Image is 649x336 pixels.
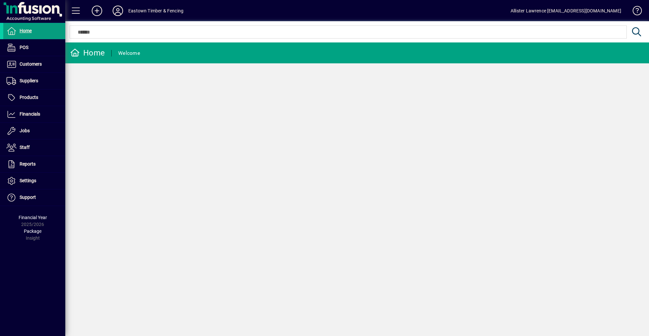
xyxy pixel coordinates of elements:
[3,106,65,122] a: Financials
[20,95,38,100] span: Products
[20,28,32,33] span: Home
[20,128,30,133] span: Jobs
[20,61,42,67] span: Customers
[107,5,128,17] button: Profile
[3,40,65,56] a: POS
[118,48,140,58] div: Welcome
[20,195,36,200] span: Support
[3,139,65,156] a: Staff
[3,173,65,189] a: Settings
[3,56,65,72] a: Customers
[128,6,183,16] div: Eastown Timber & Fencing
[3,156,65,172] a: Reports
[511,6,621,16] div: Allister Lawrence [EMAIL_ADDRESS][DOMAIN_NAME]
[20,45,28,50] span: POS
[3,123,65,139] a: Jobs
[3,73,65,89] a: Suppliers
[70,48,105,58] div: Home
[87,5,107,17] button: Add
[24,229,41,234] span: Package
[20,178,36,183] span: Settings
[20,145,30,150] span: Staff
[20,78,38,83] span: Suppliers
[628,1,641,23] a: Knowledge Base
[20,161,36,167] span: Reports
[3,89,65,106] a: Products
[3,189,65,206] a: Support
[19,215,47,220] span: Financial Year
[20,111,40,117] span: Financials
